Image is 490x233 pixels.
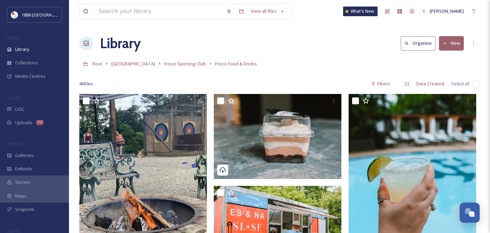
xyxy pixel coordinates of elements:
span: Maps [15,193,27,199]
span: Collections [15,60,38,66]
a: Library [100,33,141,54]
button: New [439,36,464,50]
span: Uploads [15,119,32,126]
button: Organise [401,36,436,50]
span: COLLECT [7,95,22,100]
span: [GEOGRAPHIC_DATA] [111,61,155,67]
span: Library [15,46,29,53]
span: WIDGETS [7,141,23,147]
div: 79 [36,120,44,125]
a: Frisco Sporting Club [164,60,206,68]
a: Organise [401,36,439,50]
a: Frisco Food & Drinks [215,60,257,68]
img: logos.png [11,11,18,18]
a: What's New [343,7,378,16]
a: [PERSON_NAME] [418,4,467,18]
span: Select all [451,81,469,87]
a: [GEOGRAPHIC_DATA] [111,60,155,68]
span: 40 file s [79,81,93,87]
img: IMG_6464.jpg [214,94,341,179]
span: Galleries [15,152,34,159]
span: 1886 [GEOGRAPHIC_DATA] [21,11,76,18]
span: Frisco Food & Drinks [215,61,257,67]
span: UGC [15,106,24,113]
input: Search your library [96,4,223,19]
a: Root [92,60,102,68]
span: SnapLink [15,206,34,213]
span: Stories [15,179,30,186]
span: MEDIA [7,35,19,41]
span: Frisco Sporting Club [164,61,206,67]
div: Date Created [413,77,448,91]
button: Open Chat [460,203,480,223]
div: Filters [368,77,393,91]
span: Media Centres [15,73,46,80]
span: Root [92,61,102,67]
span: [PERSON_NAME] [430,8,464,14]
span: Embeds [15,166,32,172]
a: View all files [248,4,288,18]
